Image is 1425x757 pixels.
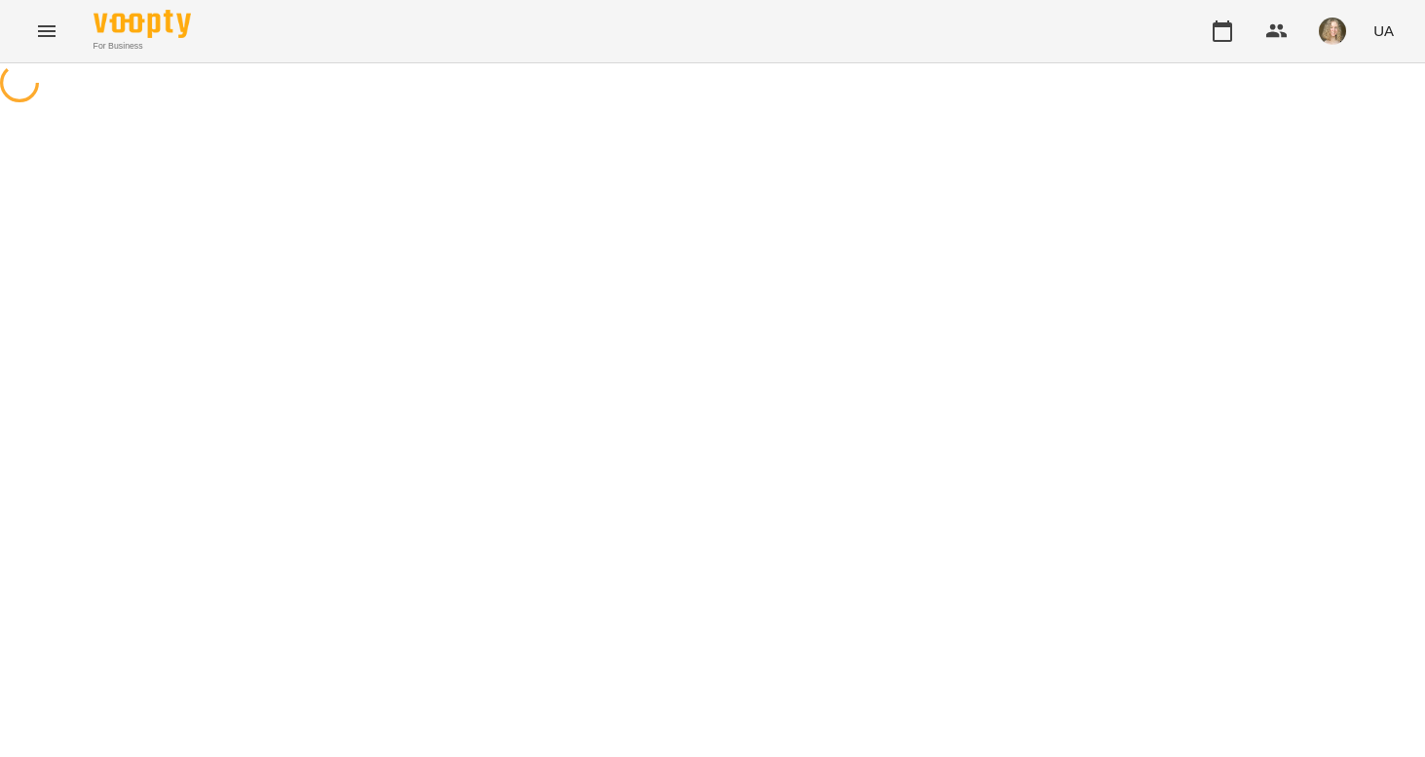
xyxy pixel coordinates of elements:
[1366,13,1402,49] button: UA
[94,40,191,53] span: For Business
[23,8,70,55] button: Menu
[1373,20,1394,41] span: UA
[94,10,191,38] img: Voopty Logo
[1319,18,1346,45] img: 08679fde8b52750a6ba743e232070232.png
